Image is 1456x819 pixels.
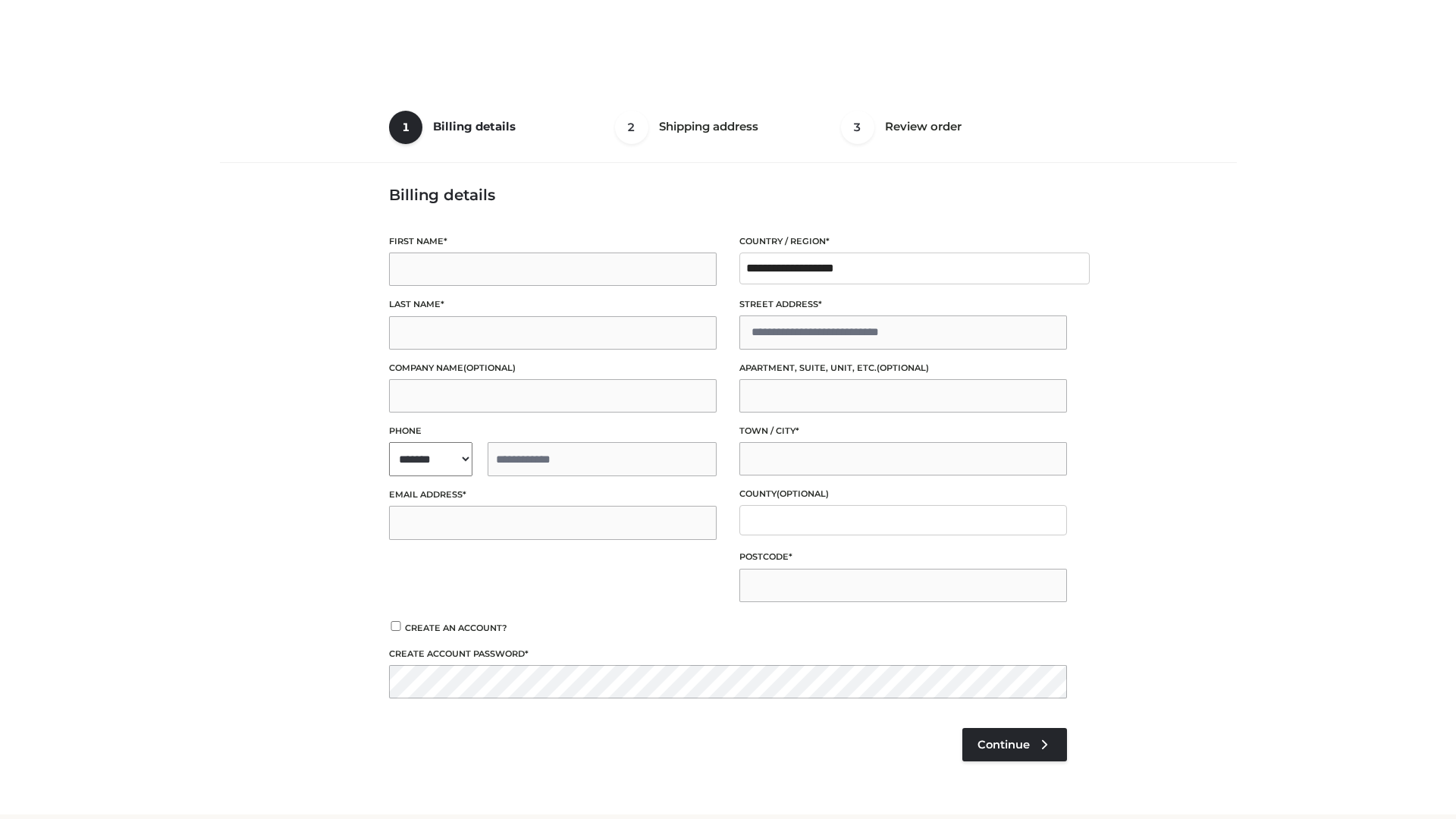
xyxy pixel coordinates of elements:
label: Email address [389,488,717,502]
label: Apartment, suite, unit, etc. [739,361,1067,375]
label: First name [389,234,717,249]
span: Shipping address [659,119,758,133]
span: Review order [885,119,962,133]
label: Company name [389,361,717,375]
span: (optional) [463,362,516,373]
label: Country / Region [739,234,1067,249]
span: Create an account? [405,623,507,633]
span: Continue [977,738,1030,752]
label: Town / City [739,424,1067,438]
label: County [739,487,1067,501]
span: 3 [841,111,874,144]
label: Create account password [389,647,1067,661]
span: 1 [389,111,422,144]
input: Create an account? [389,621,403,631]
span: Billing details [433,119,516,133]
label: Phone [389,424,717,438]
span: (optional) [877,362,929,373]
label: Street address [739,297,1067,312]
label: Last name [389,297,717,312]
a: Continue [962,728,1067,761]
label: Postcode [739,550,1067,564]
h3: Billing details [389,186,1067,204]
span: (optional) [777,488,829,499]
span: 2 [615,111,648,144]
